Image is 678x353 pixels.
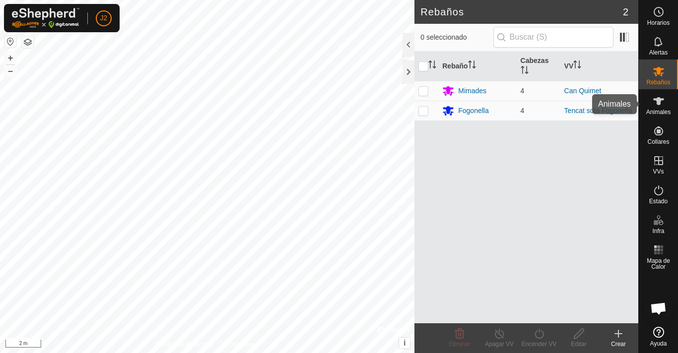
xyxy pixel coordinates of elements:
[449,341,470,348] span: Eliminar
[639,323,678,351] a: Ayuda
[458,86,486,96] div: Mimades
[559,340,599,349] div: Editar
[479,340,519,349] div: Apagar VV
[652,228,664,234] span: Infra
[420,6,623,18] h2: Rebaños
[649,50,668,56] span: Alertas
[644,294,674,323] a: Obre el xat
[420,32,493,43] span: 0 seleccionado
[468,62,476,70] p-sorticon: Activar para ordenar
[100,13,108,23] span: J2
[438,52,516,81] th: Rebaño
[521,107,525,115] span: 4
[650,341,667,347] span: Ayuda
[564,87,602,95] a: Can Quimet
[428,62,436,70] p-sorticon: Activar para ordenar
[404,339,406,347] span: i
[573,62,581,70] p-sorticon: Activar para ordenar
[641,258,676,270] span: Mapa de Calor
[647,139,669,145] span: Collares
[225,340,259,349] a: Contáctenos
[519,340,559,349] div: Encender VV
[4,65,16,77] button: –
[22,36,34,48] button: Capas del Mapa
[4,36,16,48] button: Restablecer Mapa
[458,106,489,116] div: Fogonella
[12,8,79,28] img: Logo Gallagher
[4,52,16,64] button: +
[646,109,671,115] span: Animales
[517,52,560,81] th: Cabezas
[623,4,628,19] span: 2
[156,340,213,349] a: Política de Privacidad
[493,27,613,48] input: Buscar (S)
[399,338,410,349] button: i
[521,87,525,95] span: 4
[564,107,632,115] a: Tencat sota Fogonella
[521,67,529,75] p-sorticon: Activar para ordenar
[649,198,668,204] span: Estado
[653,169,664,175] span: VVs
[560,52,638,81] th: VV
[647,20,670,26] span: Horarios
[599,340,638,349] div: Crear
[646,79,670,85] span: Rebaños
